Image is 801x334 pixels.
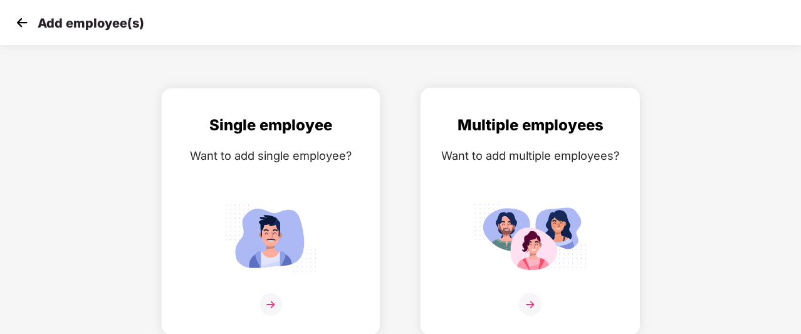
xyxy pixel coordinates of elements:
div: Single employee [174,113,367,137]
div: Want to add single employee? [174,147,367,165]
img: svg+xml;base64,PHN2ZyB4bWxucz0iaHR0cDovL3d3dy53My5vcmcvMjAwMC9zdmciIHdpZHRoPSIzNiIgaGVpZ2h0PSIzNi... [519,293,542,316]
img: svg+xml;base64,PHN2ZyB4bWxucz0iaHR0cDovL3d3dy53My5vcmcvMjAwMC9zdmciIHdpZHRoPSIzMCIgaGVpZ2h0PSIzMC... [13,13,31,32]
p: Add employee(s) [38,16,144,31]
img: svg+xml;base64,PHN2ZyB4bWxucz0iaHR0cDovL3d3dy53My5vcmcvMjAwMC9zdmciIGlkPSJNdWx0aXBsZV9lbXBsb3llZS... [474,199,587,277]
div: Want to add multiple employees? [434,147,627,165]
img: svg+xml;base64,PHN2ZyB4bWxucz0iaHR0cDovL3d3dy53My5vcmcvMjAwMC9zdmciIHdpZHRoPSIzNiIgaGVpZ2h0PSIzNi... [259,293,282,316]
img: svg+xml;base64,PHN2ZyB4bWxucz0iaHR0cDovL3d3dy53My5vcmcvMjAwMC9zdmciIGlkPSJTaW5nbGVfZW1wbG95ZWUiIH... [214,199,327,277]
div: Multiple employees [434,113,627,137]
